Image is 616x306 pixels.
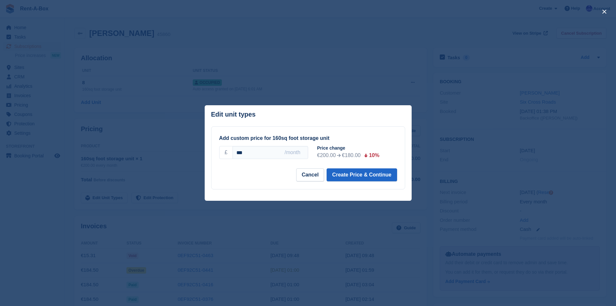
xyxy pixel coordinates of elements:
[296,168,324,181] button: Cancel
[317,145,402,152] div: Price change
[369,152,379,159] div: 10%
[327,168,397,181] button: Create Price & Continue
[342,152,361,159] div: €180.00
[219,134,397,142] div: Add custom price for 160sq foot storage unit
[211,111,256,118] p: Edit unit types
[599,6,610,17] button: close
[317,152,336,159] div: €200.00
